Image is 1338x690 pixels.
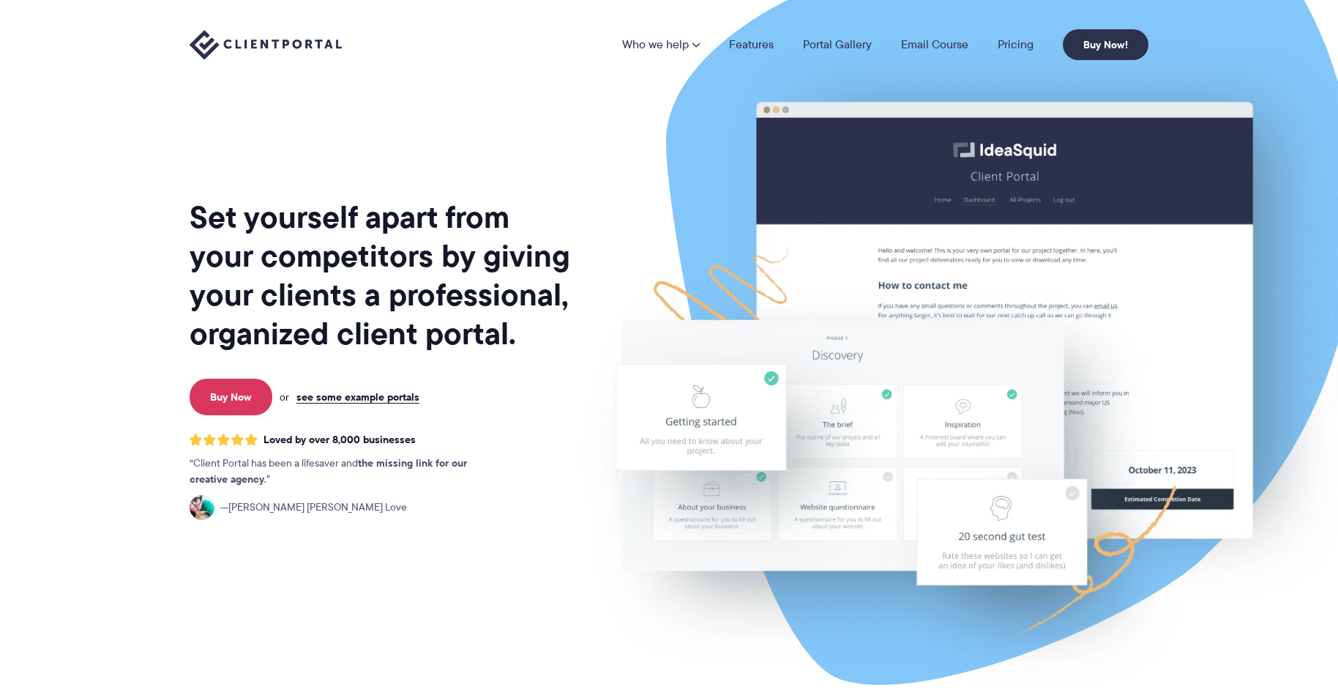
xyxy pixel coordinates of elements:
span: [PERSON_NAME] [PERSON_NAME] Love [220,500,407,516]
span: Loved by over 8,000 businesses [264,434,416,446]
span: or [280,390,289,404]
a: Email Course [901,39,968,51]
a: Pricing [998,39,1034,51]
strong: the missing link for our creative agency [190,455,467,487]
p: Client Portal has been a lifesaver and . [190,456,497,488]
a: see some example portals [296,390,419,404]
a: Buy Now! [1063,29,1148,60]
a: Portal Gallery [803,39,872,51]
h1: Set yourself apart from your competitors by giving your clients a professional, organized client ... [190,198,573,353]
a: Who we help [622,39,700,51]
a: Buy Now [190,379,272,415]
a: Features [729,39,774,51]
